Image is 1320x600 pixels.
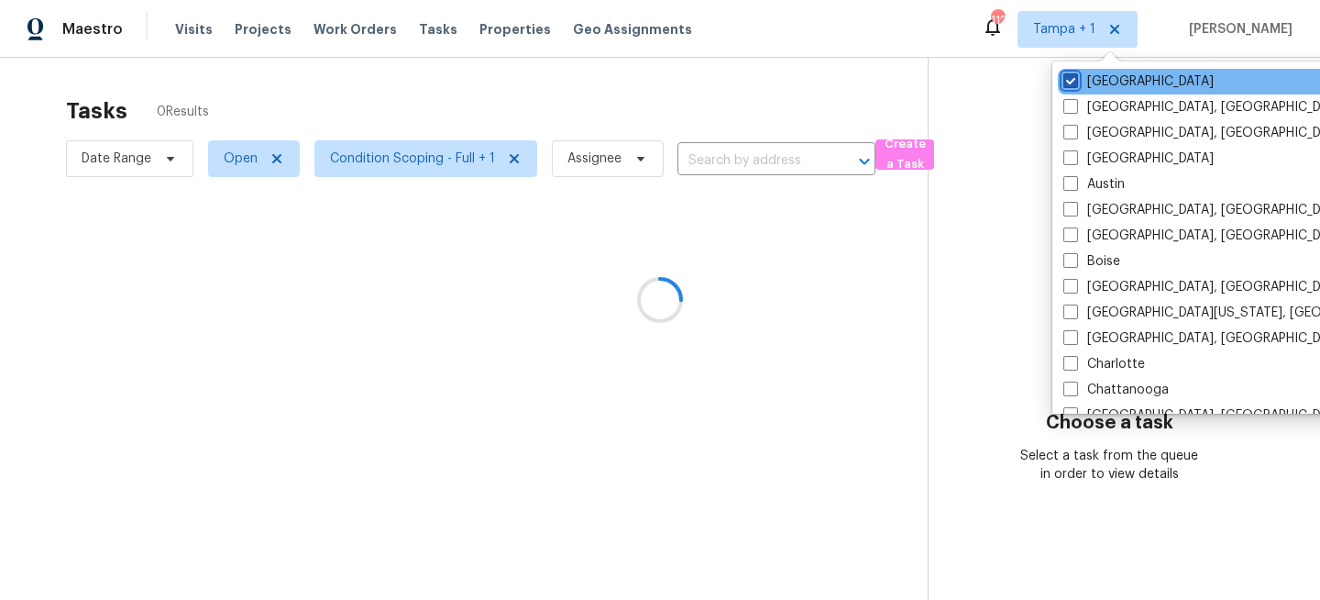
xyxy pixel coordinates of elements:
[1063,252,1120,271] label: Boise
[1063,72,1214,91] label: [GEOGRAPHIC_DATA]
[1063,175,1125,194] label: Austin
[991,11,1004,29] div: 112
[1063,381,1169,399] label: Chattanooga
[1063,355,1145,373] label: Charlotte
[1063,150,1214,168] label: [GEOGRAPHIC_DATA]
